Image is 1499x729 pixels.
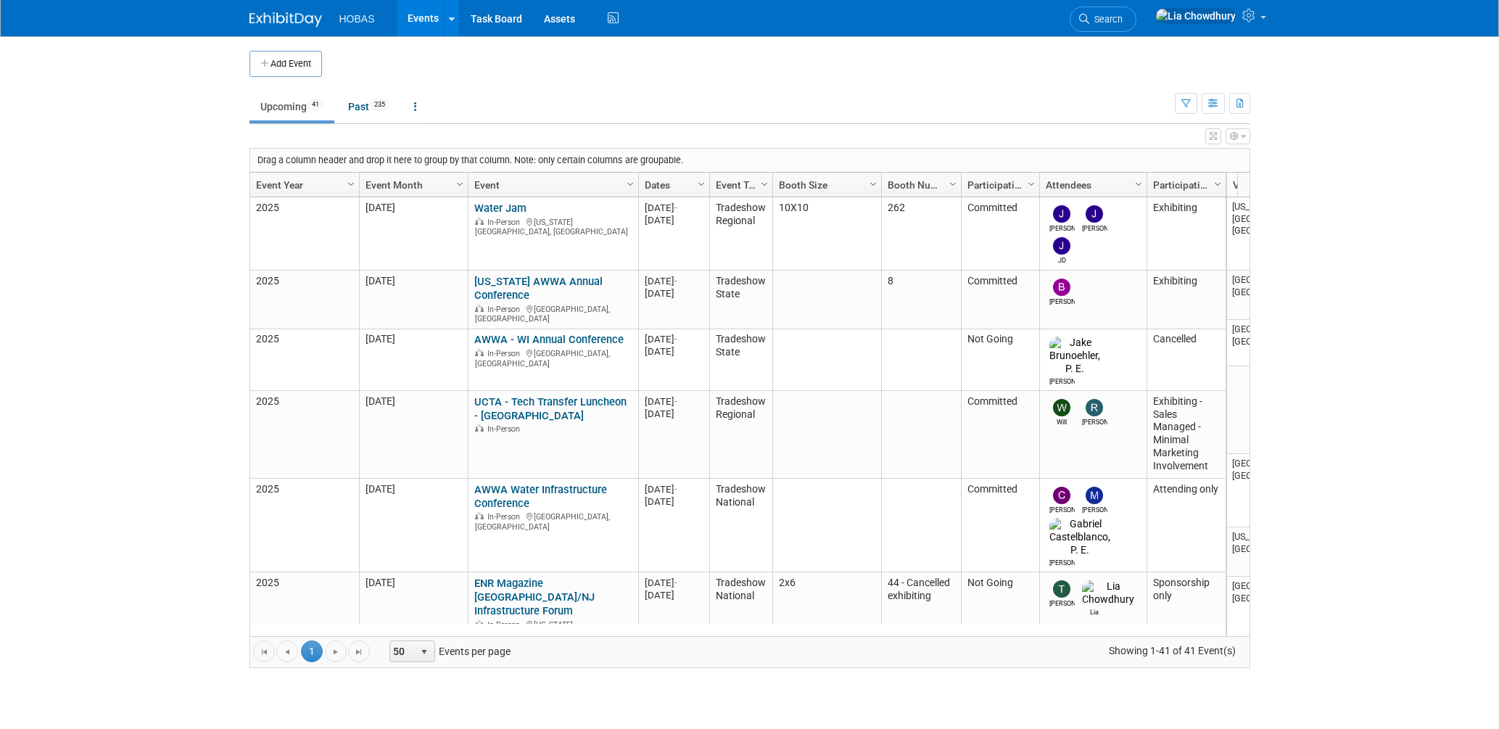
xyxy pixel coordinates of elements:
[1212,178,1223,190] span: Column Settings
[881,572,961,644] td: 44 - Cancelled exhibiting
[772,572,881,644] td: 2x6
[1082,606,1107,617] div: Lia Chowdhury
[339,13,375,25] span: HOBAS
[709,572,772,644] td: Tradeshow National
[961,329,1039,392] td: Not Going
[693,173,709,194] a: Column Settings
[1053,580,1070,598] img: Tracy DeJarnett
[865,173,881,194] a: Column Settings
[474,347,632,368] div: [GEOGRAPHIC_DATA], [GEOGRAPHIC_DATA]
[1133,178,1144,190] span: Column Settings
[366,173,458,197] a: Event Month
[359,391,468,479] td: [DATE]
[709,479,772,572] td: Tradeshow National
[474,333,624,346] a: AWWA - WI Annual Conference
[674,577,677,588] span: -
[1023,173,1039,194] a: Column Settings
[645,214,703,226] div: [DATE]
[250,271,359,329] td: 2025
[709,271,772,329] td: Tradeshow State
[645,333,703,345] div: [DATE]
[475,305,484,312] img: In-Person Event
[1049,296,1075,307] div: Bryant Welch
[1227,271,1292,320] td: [GEOGRAPHIC_DATA], [GEOGRAPHIC_DATA]
[1049,223,1075,234] div: Joe Tipton
[353,646,365,658] span: Go to the last page
[337,93,400,120] a: Past235
[961,197,1039,271] td: Committed
[475,218,484,225] img: In-Person Event
[1082,223,1107,234] div: Jeffrey LeBlanc
[779,173,872,197] a: Booth Size
[1049,255,1075,265] div: JD Demore
[709,391,772,479] td: Tradeshow Regional
[645,173,700,197] a: Dates
[772,197,881,271] td: 10X10
[474,577,595,617] a: ENR Magazine [GEOGRAPHIC_DATA]/NJ Infrastructure Forum
[1089,14,1123,25] span: Search
[709,197,772,271] td: Tradeshow Regional
[1227,454,1292,527] td: [GEOGRAPHIC_DATA], [GEOGRAPHIC_DATA]
[1082,416,1107,427] div: Rene Garcia
[645,275,703,287] div: [DATE]
[945,173,961,194] a: Column Settings
[645,345,703,358] div: [DATE]
[474,483,607,510] a: AWWA Water Infrastructure Conference
[645,395,703,408] div: [DATE]
[709,329,772,392] td: Tradeshow State
[1147,329,1226,392] td: Cancelled
[947,178,959,190] span: Column Settings
[1082,580,1134,606] img: Lia Chowdhury
[250,329,359,392] td: 2025
[1053,399,1070,416] img: Will Stafford
[390,641,415,662] span: 50
[674,484,677,495] span: -
[474,510,632,532] div: [GEOGRAPHIC_DATA], [GEOGRAPHIC_DATA]
[716,173,763,197] a: Event Type (Tradeshow National, Regional, State, Sponsorship, Assoc Event)
[645,287,703,300] div: [DATE]
[961,479,1039,572] td: Committed
[307,99,323,110] span: 41
[475,512,484,519] img: In-Person Event
[1049,557,1075,568] div: Gabriel Castelblanco, P. E.
[343,173,359,194] a: Column Settings
[645,202,703,214] div: [DATE]
[881,271,961,329] td: 8
[475,620,484,627] img: In-Person Event
[1025,178,1037,190] span: Column Settings
[1095,641,1249,661] span: Showing 1-41 of 41 Event(s)
[487,218,524,227] span: In-Person
[348,641,370,662] a: Go to the last page
[1053,279,1070,296] img: Bryant Welch
[867,178,879,190] span: Column Settings
[276,641,298,662] a: Go to the previous page
[645,589,703,601] div: [DATE]
[645,408,703,420] div: [DATE]
[371,641,525,662] span: Events per page
[1155,8,1236,24] img: Lia Chowdhury
[359,572,468,644] td: [DATE]
[1049,504,1075,515] div: Christopher Shirazy
[645,495,703,508] div: [DATE]
[359,479,468,572] td: [DATE]
[967,173,1030,197] a: Participation
[474,618,632,640] div: [US_STATE], [GEOGRAPHIC_DATA]
[1053,487,1070,504] img: Christopher Shirazy
[1053,237,1070,255] img: JD Demore
[1049,598,1075,609] div: Tracy DeJarnett
[1227,320,1292,366] td: [GEOGRAPHIC_DATA], [GEOGRAPHIC_DATA]
[250,479,359,572] td: 2025
[474,395,627,422] a: UCTA - Tech Transfer Luncheon - [GEOGRAPHIC_DATA]
[454,178,466,190] span: Column Settings
[1086,205,1103,223] img: Jeffrey LeBlanc
[1049,337,1100,376] img: Jake Brunoehler, P. E.
[359,197,468,271] td: [DATE]
[487,349,524,358] span: In-Person
[250,197,359,271] td: 2025
[487,512,524,522] span: In-Person
[1153,173,1216,197] a: Participation Type
[330,646,342,658] span: Go to the next page
[1082,504,1107,515] div: Mike Bussio
[645,577,703,589] div: [DATE]
[961,572,1039,644] td: Not Going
